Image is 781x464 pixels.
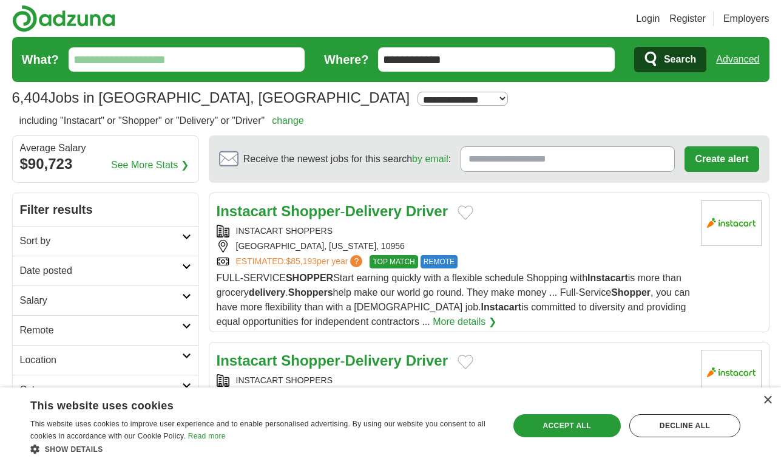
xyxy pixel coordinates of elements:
[421,255,458,268] span: REMOTE
[249,287,285,298] strong: delivery
[406,352,448,369] strong: Driver
[481,302,522,312] strong: Instacart
[13,285,198,315] a: Salary
[664,47,696,72] span: Search
[345,203,402,219] strong: Delivery
[20,234,182,248] h2: Sort by
[636,12,660,26] a: Login
[370,255,418,268] span: TOP MATCH
[30,395,464,413] div: This website uses cookies
[13,226,198,256] a: Sort by
[20,293,182,308] h2: Salary
[20,153,191,175] div: $90,723
[286,256,317,266] span: $85,193
[281,352,340,369] strong: Shopper
[22,50,59,69] label: What?
[20,383,182,397] h2: Category
[12,5,115,32] img: Adzuna logo
[272,115,304,126] a: change
[406,203,448,219] strong: Driver
[19,114,304,128] h2: including "Instacart" or "Shopper" or "Delivery" or "Driver"
[111,158,189,172] a: See More Stats ❯
[12,87,49,109] span: 6,404
[236,226,333,236] a: INSTACART SHOPPERS
[20,143,191,153] div: Average Salary
[286,273,333,283] strong: SHOPPER
[20,264,182,278] h2: Date posted
[30,420,485,440] span: This website uses cookies to improve user experience and to enable personalised advertising. By u...
[412,154,448,164] a: by email
[243,152,451,166] span: Receive the newest jobs for this search :
[716,47,759,72] a: Advanced
[281,203,340,219] strong: Shopper
[217,352,277,369] strong: Instacart
[13,315,198,345] a: Remote
[236,255,365,268] a: ESTIMATED:$85,193per year?
[13,193,198,226] h2: Filter results
[217,352,448,369] a: Instacart Shopper-Delivery Driver
[188,432,226,440] a: Read more, opens a new window
[701,200,762,246] img: Instacart logo
[634,47,706,72] button: Search
[513,414,621,437] div: Accept all
[13,375,198,404] a: Category
[20,353,182,367] h2: Location
[324,50,368,69] label: Where?
[458,355,473,369] button: Add to favorite jobs
[433,315,496,329] a: More details ❯
[587,273,628,283] strong: Instacart
[45,445,103,454] span: Show details
[12,89,410,106] h1: Jobs in [GEOGRAPHIC_DATA], [GEOGRAPHIC_DATA]
[763,396,772,405] div: Close
[217,273,691,327] span: FULL-SERVICE Start earning quickly with a flexible schedule Shopping with is more than grocery . ...
[685,146,759,172] button: Create alert
[13,256,198,285] a: Date posted
[629,414,740,437] div: Decline all
[20,323,182,338] h2: Remote
[288,287,333,298] strong: Shoppers
[350,255,362,267] span: ?
[345,352,402,369] strong: Delivery
[701,350,762,395] img: Instacart logo
[723,12,769,26] a: Employers
[217,240,691,253] div: [GEOGRAPHIC_DATA], [US_STATE], 10956
[30,443,495,455] div: Show details
[611,287,651,298] strong: Shopper
[13,345,198,375] a: Location
[217,203,277,219] strong: Instacart
[236,375,333,385] a: INSTACART SHOPPERS
[669,12,706,26] a: Register
[458,205,473,220] button: Add to favorite jobs
[217,203,448,219] a: Instacart Shopper-Delivery Driver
